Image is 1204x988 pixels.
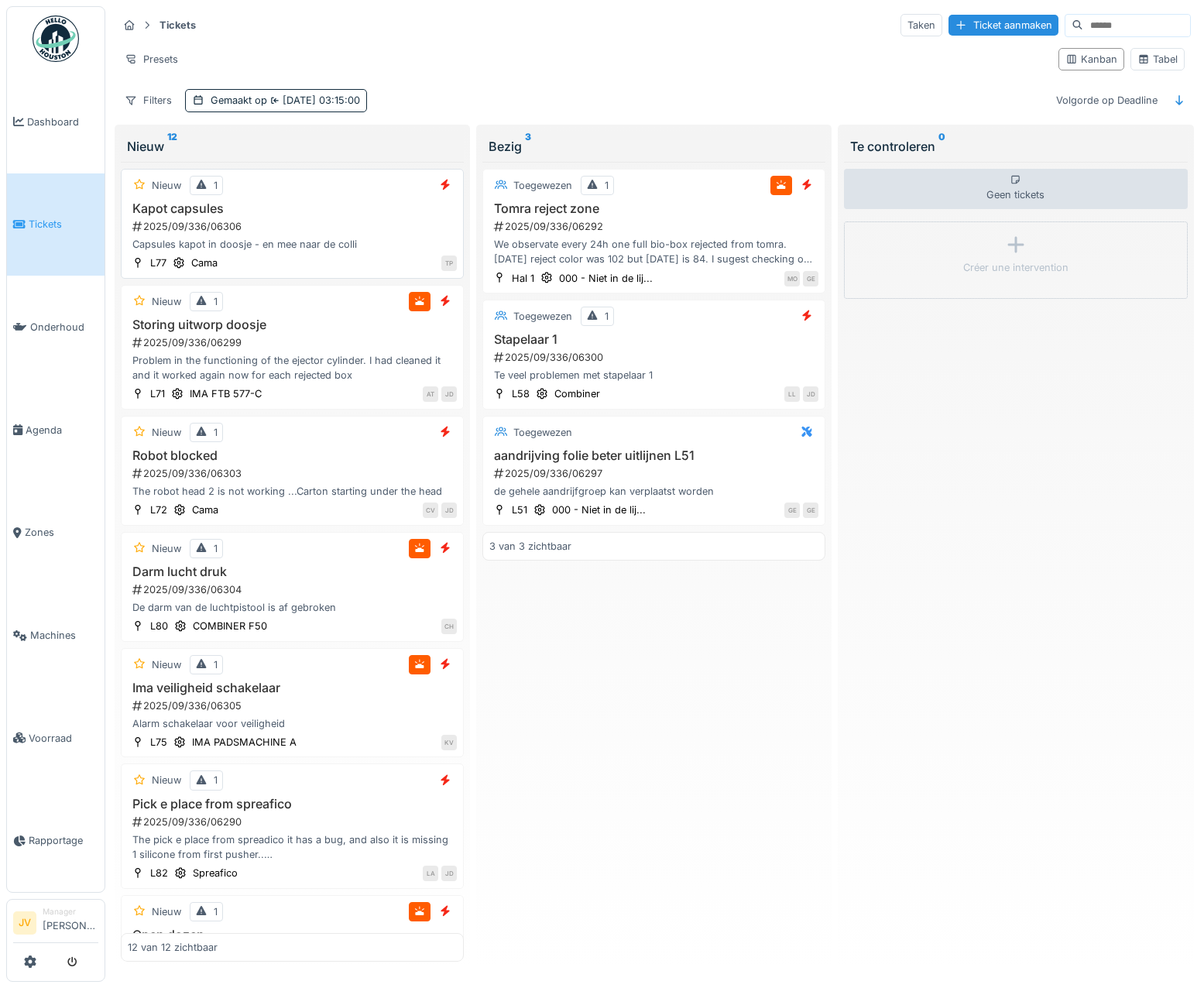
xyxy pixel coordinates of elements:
[489,448,818,463] h3: aandrijving folie beter uitlijnen L51
[214,541,218,556] div: 1
[605,178,609,193] div: 1
[131,466,457,481] div: 2025/09/336/06303
[211,93,360,108] div: Gemaakt op
[938,137,945,156] sup: 0
[131,335,457,350] div: 2025/09/336/06299
[214,773,218,787] div: 1
[7,173,105,276] a: Tickets
[525,137,531,156] sup: 3
[150,503,167,517] div: L72
[128,832,457,862] div: The pick e place from spreadico it has a bug, and also it is missing 1 silicone from first pusher...
[33,15,79,62] img: Badge_color-CXgf-gQk.svg
[167,137,177,156] sup: 12
[7,276,105,379] a: Onderhoud
[784,503,800,518] div: GE
[152,904,181,919] div: Nieuw
[29,833,98,848] span: Rapportage
[131,219,457,234] div: 2025/09/336/06306
[552,503,646,517] div: 000 - Niet in de lij...
[152,657,181,672] div: Nieuw
[7,379,105,482] a: Agenda
[214,178,218,193] div: 1
[1049,89,1165,111] div: Volgorde op Deadline
[150,256,166,270] div: L77
[128,600,457,615] div: De darm van de luchtpistool is af gebroken
[489,484,818,499] div: de gehele aandrijfgroep kan verplaatst worden
[25,525,98,540] span: Zones
[784,386,800,402] div: LL
[13,911,36,935] li: JV
[513,425,572,440] div: Toegewezen
[492,350,818,365] div: 2025/09/336/06300
[7,687,105,790] a: Voorraad
[512,271,534,286] div: Hal 1
[441,386,457,402] div: JD
[152,294,181,309] div: Nieuw
[131,815,457,829] div: 2025/09/336/06290
[128,681,457,695] h3: Ima veiligheid schakelaar
[193,866,238,880] div: Spreafico
[128,317,457,332] h3: Storing uitworp doosje
[7,790,105,893] a: Rapportage
[43,906,98,939] li: [PERSON_NAME]
[192,503,218,517] div: Cama
[489,368,818,383] div: Te veel problemen met stapelaar 1
[30,320,98,334] span: Onderhoud
[489,137,819,156] div: Bezig
[441,735,457,750] div: KV
[128,928,457,942] h3: Open dozen
[43,906,98,918] div: Manager
[844,169,1187,209] div: Geen tickets
[803,271,818,286] div: GE
[128,564,457,579] h3: Darm lucht druk
[512,386,530,401] div: L58
[267,94,360,106] span: [DATE] 03:15:00
[513,178,572,193] div: Toegewezen
[900,14,942,36] div: Taken
[152,773,181,787] div: Nieuw
[214,904,218,919] div: 1
[1065,52,1117,67] div: Kanban
[26,423,98,437] span: Agenda
[13,906,98,943] a: JV Manager[PERSON_NAME]
[128,237,457,252] div: Capsules kapot in doosje - en mee naar de colli
[190,386,262,401] div: IMA FTB 577-C
[191,256,218,270] div: Cama
[29,731,98,746] span: Voorraad
[803,386,818,402] div: JD
[489,237,818,266] div: We observate every 24h one full bio-box rejected from tomra. [DATE] reject color was 102 but [DAT...
[192,735,297,750] div: IMA PADSMACHINE A
[605,309,609,324] div: 1
[131,582,457,597] div: 2025/09/336/06304
[441,866,457,881] div: JD
[423,866,438,881] div: LA
[489,332,818,347] h3: Stapelaar 1
[850,137,1181,156] div: Te controleren
[30,628,98,643] span: Machines
[118,89,179,111] div: Filters
[118,48,185,70] div: Presets
[513,309,572,324] div: Toegewezen
[803,503,818,518] div: GE
[784,271,800,286] div: MO
[152,178,181,193] div: Nieuw
[128,448,457,463] h3: Robot blocked
[150,386,165,401] div: L71
[512,503,527,517] div: L51
[423,503,438,518] div: CV
[150,866,168,880] div: L82
[214,657,218,672] div: 1
[559,271,653,286] div: 000 - Niet in de lij...
[441,256,457,271] div: TP
[128,201,457,216] h3: Kapot capsules
[7,482,105,585] a: Zones
[214,294,218,309] div: 1
[131,698,457,713] div: 2025/09/336/06305
[492,466,818,481] div: 2025/09/336/06297
[150,735,167,750] div: L75
[948,15,1058,36] div: Ticket aanmaken
[554,386,600,401] div: Combiner
[489,201,818,216] h3: Tomra reject zone
[152,541,181,556] div: Nieuw
[963,260,1069,275] div: Créer une intervention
